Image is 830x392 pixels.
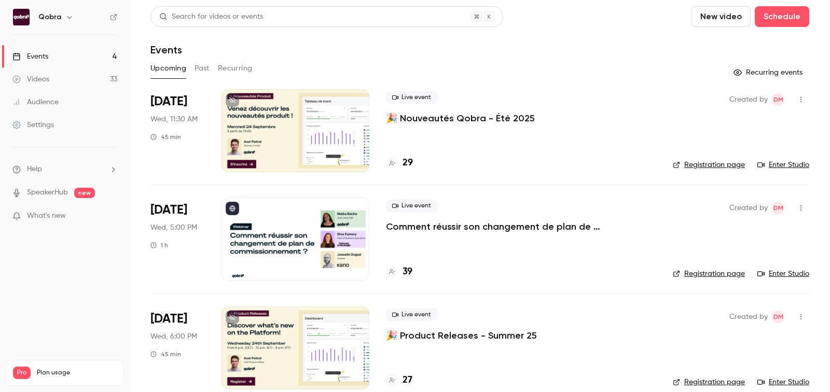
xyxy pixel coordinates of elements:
[386,112,535,124] a: 🎉 Nouveautés Qobra - Été 2025
[12,74,49,85] div: Videos
[729,64,809,81] button: Recurring events
[13,367,31,379] span: Pro
[150,222,197,233] span: Wed, 5:00 PM
[37,369,117,377] span: Plan usage
[150,350,181,358] div: 45 min
[150,89,205,172] div: Sep 24 Wed, 11:30 AM (Europe/Paris)
[773,202,783,214] span: DM
[150,311,187,327] span: [DATE]
[74,188,95,198] span: new
[150,44,182,56] h1: Events
[386,200,437,212] span: Live event
[386,156,413,170] a: 29
[150,114,198,124] span: Wed, 11:30 AM
[150,60,186,77] button: Upcoming
[772,202,784,214] span: Dylan Manceau
[673,377,745,387] a: Registration page
[150,306,205,389] div: Sep 24 Wed, 6:00 PM (Europe/Paris)
[386,373,412,387] a: 27
[386,220,656,233] a: Comment réussir son changement de plan de commissionnement ?
[195,60,210,77] button: Past
[27,211,66,221] span: What's new
[772,311,784,323] span: Dylan Manceau
[755,6,809,27] button: Schedule
[38,12,61,22] h6: Qobra
[673,269,745,279] a: Registration page
[673,160,745,170] a: Registration page
[729,93,768,106] span: Created by
[27,187,68,198] a: SpeakerHub
[150,93,187,110] span: [DATE]
[386,265,412,279] a: 39
[12,97,59,107] div: Audience
[773,311,783,323] span: DM
[757,377,809,387] a: Enter Studio
[150,241,168,249] div: 1 h
[150,202,187,218] span: [DATE]
[773,93,783,106] span: DM
[150,198,205,281] div: Sep 24 Wed, 5:00 PM (Europe/Paris)
[386,91,437,104] span: Live event
[729,311,768,323] span: Created by
[691,6,751,27] button: New video
[218,60,253,77] button: Recurring
[386,309,437,321] span: Live event
[403,265,412,279] h4: 39
[403,156,413,170] h4: 29
[729,202,768,214] span: Created by
[757,269,809,279] a: Enter Studio
[159,11,263,22] div: Search for videos or events
[150,133,181,141] div: 45 min
[12,164,117,175] li: help-dropdown-opener
[150,331,197,342] span: Wed, 6:00 PM
[757,160,809,170] a: Enter Studio
[12,51,48,62] div: Events
[386,329,537,342] a: 🎉 Product Releases - Summer 25
[772,93,784,106] span: Dylan Manceau
[13,9,30,25] img: Qobra
[27,164,42,175] span: Help
[403,373,412,387] h4: 27
[12,120,54,130] div: Settings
